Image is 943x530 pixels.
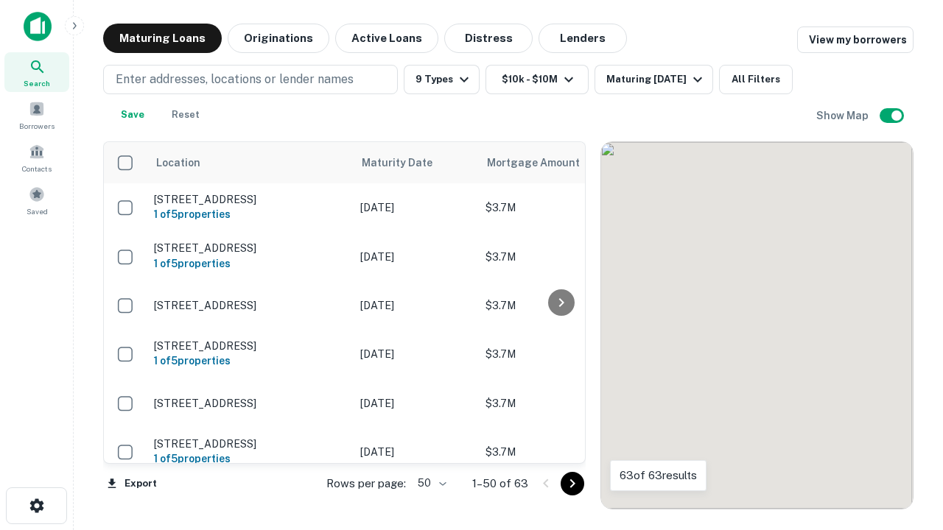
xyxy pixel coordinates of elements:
[154,193,346,206] p: [STREET_ADDRESS]
[353,142,478,183] th: Maturity Date
[154,241,346,255] p: [STREET_ADDRESS]
[154,255,346,272] h6: 1 of 5 properties
[103,24,222,53] button: Maturing Loans
[109,100,156,130] button: Save your search to get updates of matches that match your search criteria.
[154,451,346,467] h6: 1 of 5 properties
[478,142,640,183] th: Mortgage Amount
[797,26,914,53] a: View my borrowers
[485,444,633,460] p: $3.7M
[4,52,69,92] a: Search
[228,24,329,53] button: Originations
[595,65,713,94] button: Maturing [DATE]
[154,339,346,353] p: [STREET_ADDRESS]
[485,65,589,94] button: $10k - $10M
[27,205,48,217] span: Saved
[360,297,471,314] p: [DATE]
[606,71,707,88] div: Maturing [DATE]
[485,346,633,362] p: $3.7M
[103,65,398,94] button: Enter addresses, locations or lender names
[816,107,871,124] h6: Show Map
[4,95,69,135] a: Borrowers
[4,180,69,220] a: Saved
[869,365,943,436] iframe: Chat Widget
[360,346,471,362] p: [DATE]
[103,473,161,495] button: Export
[162,100,209,130] button: Reset
[155,154,200,172] span: Location
[154,299,346,312] p: [STREET_ADDRESS]
[19,120,55,132] span: Borrowers
[485,249,633,265] p: $3.7M
[326,475,406,492] p: Rows per page:
[360,444,471,460] p: [DATE]
[22,163,52,174] span: Contacts
[485,199,633,216] p: $3.7M
[620,467,697,484] p: 63 of 63 results
[472,475,528,492] p: 1–50 of 63
[487,154,599,172] span: Mortgage Amount
[147,142,353,183] th: Location
[116,71,354,88] p: Enter addresses, locations or lender names
[404,65,480,94] button: 9 Types
[360,249,471,265] p: [DATE]
[601,142,913,509] div: 0 0
[485,395,633,411] p: $3.7M
[444,24,533,53] button: Distress
[154,397,346,410] p: [STREET_ADDRESS]
[539,24,627,53] button: Lenders
[719,65,793,94] button: All Filters
[360,395,471,411] p: [DATE]
[335,24,438,53] button: Active Loans
[412,473,449,494] div: 50
[154,353,346,369] h6: 1 of 5 properties
[154,206,346,222] h6: 1 of 5 properties
[24,12,52,41] img: capitalize-icon.png
[24,77,50,89] span: Search
[360,199,471,216] p: [DATE]
[485,297,633,314] p: $3.7M
[362,154,452,172] span: Maturity Date
[154,437,346,451] p: [STREET_ADDRESS]
[4,138,69,177] a: Contacts
[561,472,584,495] button: Go to next page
